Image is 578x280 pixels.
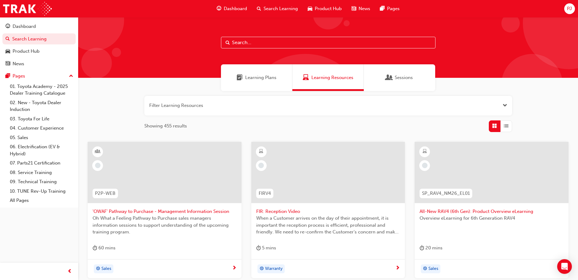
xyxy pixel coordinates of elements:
span: SP_RAV4_NM26_EL01 [422,190,470,197]
button: PJ [564,3,575,14]
button: Open the filter [503,102,507,109]
span: Learning Plans [237,74,243,81]
span: pages-icon [380,5,385,13]
span: guage-icon [217,5,221,13]
a: SP_RAV4_NM26_EL01All-New RAV4 (6th Gen): Product Overview eLearningOverview eLearning for 6th Gen... [415,142,568,278]
a: Dashboard [2,21,76,32]
a: 01. Toyota Academy - 2025 Dealer Training Catalogue [7,82,76,98]
button: Pages [2,70,76,82]
a: 09. Technical Training [7,177,76,187]
a: 04. Customer Experience [7,123,76,133]
span: pages-icon [6,74,10,79]
span: FIR: Reception Video [256,208,400,215]
span: Sessions [386,74,392,81]
a: 10. TUNE Rev-Up Training [7,187,76,196]
a: 06. Electrification (EV & Hybrid) [7,142,76,158]
a: search-iconSearch Learning [252,2,303,15]
a: Search Learning [2,33,76,45]
span: Sessions [395,74,413,81]
a: FIRV4FIR: Reception VideoWhen a Customer arrives on the day of their appointment, it is important... [251,142,405,278]
span: All-New RAV4 (6th Gen): Product Overview eLearning [420,208,564,215]
span: 'OWAF' Pathway to Purchase - Management Information Session [93,208,237,215]
div: News [13,60,24,67]
span: learningRecordVerb_NONE-icon [258,163,264,168]
a: Learning ResourcesLearning Resources [292,64,364,91]
span: search-icon [6,36,10,42]
span: search-icon [257,5,261,13]
div: Open Intercom Messenger [557,259,572,274]
a: car-iconProduct Hub [303,2,347,15]
button: DashboardSearch LearningProduct HubNews [2,20,76,70]
span: news-icon [6,61,10,67]
a: 02. New - Toyota Dealer Induction [7,98,76,114]
a: pages-iconPages [375,2,405,15]
span: Overview eLearning for 6th Generation RAV4 [420,215,564,222]
span: duration-icon [93,244,97,252]
a: 07. Parts21 Certification [7,158,76,168]
div: Product Hub [13,48,40,55]
span: Learning Plans [245,74,276,81]
span: Learning Resources [311,74,353,81]
span: List [504,123,508,130]
span: next-icon [232,266,237,271]
div: 5 mins [256,244,276,252]
span: learningResourceType_ELEARNING-icon [259,148,263,156]
a: Product Hub [2,46,76,57]
span: Showing 455 results [144,123,187,130]
span: duration-icon [256,244,261,252]
span: car-icon [6,49,10,54]
span: news-icon [352,5,356,13]
span: Pages [387,5,400,12]
a: News [2,58,76,70]
span: learningResourceType_INSTRUCTOR_LED-icon [96,148,100,156]
span: Search [226,39,230,46]
span: target-icon [96,265,100,273]
span: News [359,5,370,12]
span: Oh What a Feeling Pathway to Purchase sales managers information sessions to support understandin... [93,215,237,236]
span: When a Customer arrives on the day of their appointment, it is important the reception process is... [256,215,400,236]
div: Pages [13,73,25,80]
a: 05. Sales [7,133,76,142]
span: target-icon [260,265,264,273]
span: Sales [101,265,111,272]
span: Dashboard [224,5,247,12]
span: car-icon [308,5,312,13]
span: duration-icon [420,244,424,252]
span: learningRecordVerb_NONE-icon [422,163,428,168]
a: guage-iconDashboard [212,2,252,15]
a: All Pages [7,196,76,205]
span: up-icon [69,72,73,80]
span: next-icon [395,266,400,271]
span: Sales [428,265,438,272]
a: Learning PlansLearning Plans [221,64,292,91]
span: Search Learning [264,5,298,12]
span: FIRV4 [259,190,271,197]
span: Warranty [265,265,283,272]
img: Trak [3,2,52,16]
span: Grid [492,123,497,130]
span: P2P-WEB [95,190,116,197]
span: PJ [567,5,572,12]
span: Product Hub [315,5,342,12]
a: 03. Toyota For Life [7,114,76,124]
span: Learning Resources [303,74,309,81]
div: Dashboard [13,23,36,30]
a: P2P-WEB'OWAF' Pathway to Purchase - Management Information SessionOh What a Feeling Pathway to Pu... [88,142,241,278]
a: news-iconNews [347,2,375,15]
a: 08. Service Training [7,168,76,177]
div: 60 mins [93,244,116,252]
a: SessionsSessions [364,64,435,91]
span: target-icon [423,265,427,273]
div: 20 mins [420,244,443,252]
span: learningRecordVerb_NONE-icon [95,163,101,168]
input: Search... [221,37,435,48]
span: guage-icon [6,24,10,29]
span: prev-icon [67,268,72,275]
span: learningResourceType_ELEARNING-icon [423,148,427,156]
